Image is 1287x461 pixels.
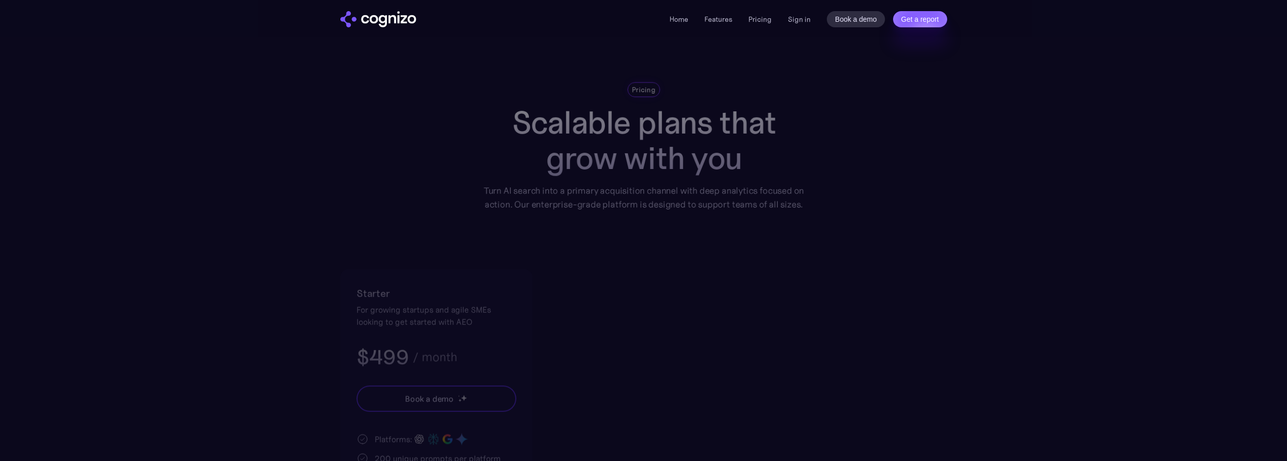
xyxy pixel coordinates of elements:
a: Sign in [788,13,811,25]
img: star [458,399,461,402]
div: Platforms: [375,433,412,445]
a: Book a demostarstarstar [357,386,516,412]
div: Pricing [632,85,655,94]
img: star [458,395,459,397]
h1: Scalable plans that grow with you [476,105,811,176]
a: Home [670,15,688,24]
a: Get a report [893,11,947,27]
img: cognizo logo [340,11,416,27]
a: Pricing [748,15,772,24]
a: Book a demo [827,11,885,27]
a: home [340,11,416,27]
div: / month [412,351,457,363]
div: For growing startups and agile SMEs looking to get started with AEO [357,304,516,328]
h3: $499 [357,344,409,370]
img: star [460,394,467,401]
div: Book a demo [405,393,453,405]
div: Turn AI search into a primary acquisition channel with deep analytics focused on action. Our ente... [476,184,811,212]
h2: Starter [357,285,516,302]
a: Features [704,15,732,24]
